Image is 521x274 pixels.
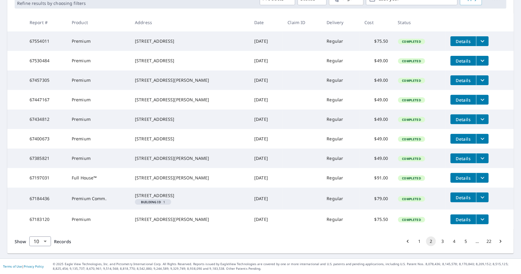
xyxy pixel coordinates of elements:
td: Regular [322,110,360,129]
span: Details [454,136,472,142]
button: Go to page 22 [484,236,494,246]
button: filesDropdownBtn-67400673 [476,134,489,144]
div: [STREET_ADDRESS] [135,38,244,44]
td: $79.00 [360,188,393,210]
th: Cost [360,13,393,31]
button: detailsBtn-67447167 [450,95,476,105]
button: filesDropdownBtn-67183120 [476,215,489,224]
th: Claim ID [283,13,322,31]
td: Regular [322,210,360,229]
th: Address [130,13,249,31]
th: Product [67,13,130,31]
span: Completed [399,98,425,102]
td: [DATE] [249,70,283,90]
button: Go to previous page [403,236,413,246]
span: Completed [399,117,425,122]
td: $75.50 [360,31,393,51]
span: Completed [399,157,425,161]
span: Completed [399,197,425,201]
td: $91.00 [360,168,393,188]
td: $49.00 [360,129,393,149]
div: [STREET_ADDRESS][PERSON_NAME] [135,155,244,161]
button: detailsBtn-67184436 [450,193,476,202]
button: filesDropdownBtn-67385821 [476,153,489,163]
div: [STREET_ADDRESS][PERSON_NAME] [135,175,244,181]
td: Regular [322,129,360,149]
td: 67184436 [25,188,67,210]
td: Premium [67,129,130,149]
button: detailsBtn-67385821 [450,153,476,163]
button: filesDropdownBtn-67457305 [476,75,489,85]
button: detailsBtn-67197031 [450,173,476,183]
a: Privacy Policy [24,264,44,269]
td: [DATE] [249,210,283,229]
td: Premium [67,210,130,229]
td: Premium Comm. [67,188,130,210]
span: Completed [399,218,425,222]
div: [STREET_ADDRESS][PERSON_NAME] [135,216,244,222]
td: Full House™ [67,168,130,188]
td: Regular [322,149,360,168]
span: Details [454,195,472,200]
p: © 2025 Eagle View Technologies, Inc. and Pictometry International Corp. All Rights Reserved. Repo... [53,262,518,271]
span: Details [454,97,472,103]
td: 67197031 [25,168,67,188]
td: $49.00 [360,51,393,70]
button: detailsBtn-67457305 [450,75,476,85]
div: 10 [29,233,51,250]
td: Premium [67,90,130,110]
button: detailsBtn-67530484 [450,56,476,66]
td: 67530484 [25,51,67,70]
td: Premium [67,110,130,129]
span: Completed [399,137,425,141]
td: $75.50 [360,210,393,229]
td: [DATE] [249,149,283,168]
td: [DATE] [249,110,283,129]
td: $49.00 [360,90,393,110]
td: 67183120 [25,210,67,229]
button: detailsBtn-67554011 [450,36,476,46]
th: Report # [25,13,67,31]
td: [DATE] [249,51,283,70]
td: Regular [322,51,360,70]
th: Date [249,13,283,31]
th: Delivery [322,13,360,31]
th: Status [393,13,446,31]
span: Details [454,58,472,64]
span: Details [454,117,472,122]
td: $49.00 [360,70,393,90]
div: [STREET_ADDRESS][PERSON_NAME] [135,77,244,83]
span: Details [454,78,472,83]
span: Completed [399,39,425,44]
td: Regular [322,168,360,188]
button: Go to next page [496,236,505,246]
div: [STREET_ADDRESS][PERSON_NAME] [135,97,244,103]
td: Premium [67,51,130,70]
td: 67385821 [25,149,67,168]
button: filesDropdownBtn-67197031 [476,173,489,183]
button: Go to page 4 [449,236,459,246]
td: 67400673 [25,129,67,149]
p: | [3,265,44,268]
button: detailsBtn-67434812 [450,114,476,124]
div: [STREET_ADDRESS] [135,116,244,122]
p: Refine results by choosing filters [17,1,86,6]
a: Terms of Use [3,264,22,269]
nav: pagination navigation [402,236,506,246]
div: [STREET_ADDRESS] [135,58,244,64]
td: 67554011 [25,31,67,51]
td: $49.00 [360,149,393,168]
button: filesDropdownBtn-67554011 [476,36,489,46]
span: Show [15,239,26,244]
td: 67447167 [25,90,67,110]
button: Go to page 5 [461,236,471,246]
span: Completed [399,59,425,63]
td: [DATE] [249,188,283,210]
span: Details [454,156,472,161]
td: Premium [67,149,130,168]
span: Details [454,217,472,222]
span: 1 [137,200,169,204]
span: Completed [399,78,425,83]
td: Regular [322,70,360,90]
span: Records [54,239,71,244]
